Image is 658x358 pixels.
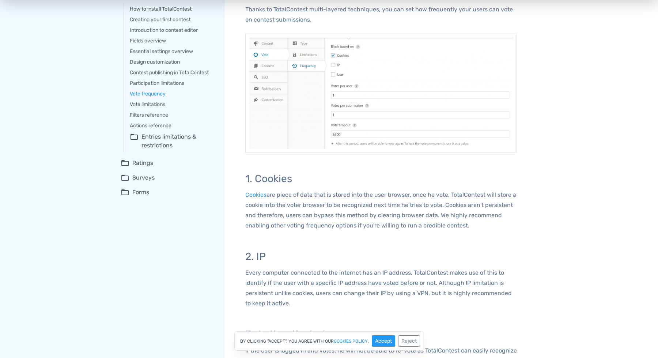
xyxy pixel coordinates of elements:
[130,5,215,13] a: How to install TotalContest
[245,4,517,25] p: Thanks to TotalContest multi-layered techniques, you can set how frequently your users can vote o...
[130,58,215,66] a: Design customization
[130,69,215,76] a: Contest publishing in TotalContest
[121,188,215,197] summary: folder_openForms
[121,173,215,182] summary: folder_openSurveys
[245,329,517,340] h3: 3. Authenticated user
[121,159,215,167] summary: folder_openRatings
[372,335,395,347] button: Accept
[245,34,517,153] img: Vote frequency
[130,122,215,129] a: Actions reference
[334,339,368,343] a: cookies policy
[245,191,266,198] a: Cookies
[130,101,215,108] a: Vote limitations
[245,251,517,263] h3: 2. IP
[130,90,215,98] a: Vote frequency
[130,48,215,55] a: Essential settings overview
[121,188,129,197] span: folder_open
[121,159,129,167] span: folder_open
[245,173,517,185] h3: 1. Cookies
[130,132,215,150] summary: folder_openEntries limitations & restrictions
[130,79,215,87] a: Participation limitations
[245,268,517,309] p: Every computer connected to the internet has an IP address, TotalContest makes use of this to ide...
[398,335,420,347] button: Reject
[130,16,215,23] a: Creating your first contest
[245,190,517,231] p: are piece of data that is stored into the user browser, once he vote, TotalContest will store a c...
[130,37,215,45] a: Fields overview
[121,173,129,182] span: folder_open
[130,132,139,150] span: folder_open
[130,26,215,34] a: Introduction to contest editor
[130,111,215,119] a: Filters reference
[234,331,424,351] div: By clicking "Accept", you agree with our .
